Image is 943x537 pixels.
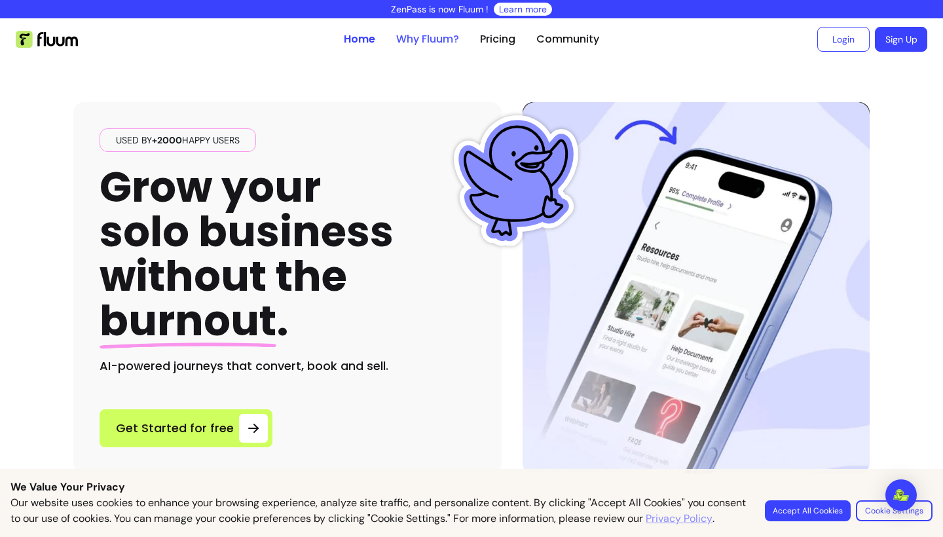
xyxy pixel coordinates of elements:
a: Privacy Policy [646,511,712,527]
span: Used by happy users [111,134,245,147]
span: +2000 [152,134,182,146]
img: Hero [523,102,870,473]
button: Cookie Settings [856,500,933,521]
a: Community [536,31,599,47]
p: We Value Your Privacy [10,479,933,495]
a: Why Fluum? [396,31,459,47]
span: Get Started for free [116,419,234,437]
a: Home [344,31,375,47]
img: Fluum Logo [16,31,78,48]
span: burnout [100,291,276,350]
a: Login [817,27,870,52]
a: Sign Up [875,27,927,52]
a: Get Started for free [100,409,272,447]
p: Our website uses cookies to enhance your browsing experience, analyze site traffic, and personali... [10,495,749,527]
a: Learn more [499,3,547,16]
button: Accept All Cookies [765,500,851,521]
p: ZenPass is now Fluum ! [391,3,489,16]
img: Fluum Duck sticker [451,115,582,246]
h2: AI-powered journeys that convert, book and sell. [100,357,475,375]
a: Pricing [480,31,515,47]
div: Open Intercom Messenger [885,479,917,511]
h1: Grow your solo business without the . [100,165,394,344]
